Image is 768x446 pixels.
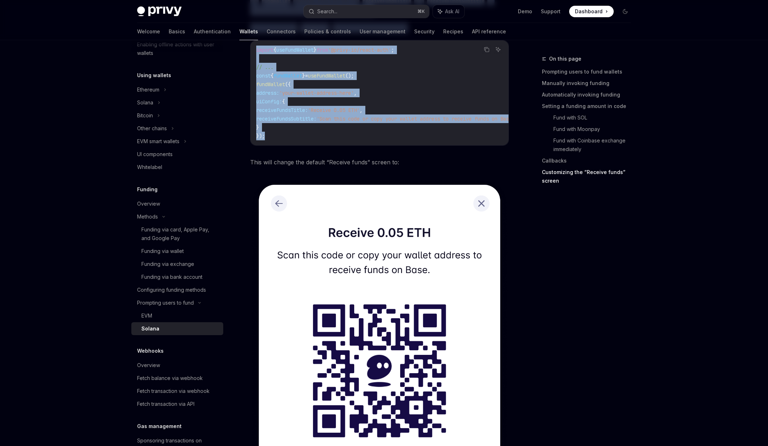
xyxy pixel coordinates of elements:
span: { [282,98,285,105]
a: Security [414,23,435,40]
div: Fetch transaction via API [137,400,195,408]
div: Ethereum [137,85,159,94]
div: Solana [137,98,153,107]
a: Callbacks [542,155,637,166]
span: { [273,47,276,53]
span: // ... [256,64,273,70]
div: Prompting users to fund [137,299,194,307]
a: Support [541,8,561,15]
button: Search...⌘K [304,5,429,18]
a: Basics [169,23,185,40]
span: '@privy-io/react-auth' [328,47,391,53]
div: Methods [137,212,158,221]
div: Overview [137,361,160,370]
div: Whitelabel [137,163,162,172]
div: Fetch balance via webhook [137,374,203,382]
a: Demo [518,8,532,15]
a: Funding via bank account [131,271,223,283]
a: Funding via wallet [131,245,223,258]
h5: Funding [137,185,158,194]
a: UI components [131,148,223,161]
div: Funding via exchange [141,260,194,268]
span: uiConfig: [256,98,282,105]
div: Funding via bank account [141,273,202,281]
span: (); [345,72,354,79]
a: Wallets [239,23,258,40]
div: Bitcoin [137,111,153,120]
a: Welcome [137,23,160,40]
div: Funding via wallet [141,247,184,255]
a: Automatically invoking funding [542,89,637,100]
a: User management [360,23,406,40]
span: receiveFundsTitle: [256,107,308,113]
span: const [256,72,271,79]
a: Solana [131,322,223,335]
span: from [317,47,328,53]
span: } [314,47,317,53]
div: Overview [137,199,160,208]
div: Other chains [137,124,167,133]
a: Authentication [194,23,231,40]
span: = [305,72,308,79]
span: ⌘ K [417,9,425,14]
span: }); [256,133,265,139]
a: Whitelabel [131,161,223,174]
span: fundWallet [273,72,302,79]
a: Connectors [267,23,296,40]
a: Fetch transaction via API [131,398,223,410]
h5: Webhooks [137,347,164,355]
span: { [271,72,273,79]
span: import [256,47,273,53]
a: EVM [131,309,223,322]
a: Customizing the “Receive funds” screen [542,166,637,187]
span: ({ [285,81,291,88]
a: Overview [131,359,223,372]
div: Fetch transaction via webhook [137,387,210,395]
a: Dashboard [569,6,614,17]
h5: Gas management [137,422,182,431]
div: EVM smart wallets [137,137,179,146]
span: } [256,124,259,131]
span: Ask AI [445,8,459,15]
a: Fetch balance via webhook [131,372,223,385]
span: useFundWallet [308,72,345,79]
span: address: [256,90,279,96]
a: Fund with SOL [553,112,637,123]
span: receiveFundsSubtitle: [256,116,317,122]
span: This will change the default “Receive funds” screen to: [250,157,509,167]
div: UI components [137,150,173,159]
button: Ask AI [493,45,503,54]
a: Funding via card, Apple Pay, and Google Pay [131,223,223,245]
span: , [354,90,357,96]
button: Copy the contents from the code block [482,45,491,54]
a: Fund with Moonpay [553,123,637,135]
span: Dashboard [575,8,603,15]
a: Prompting users to fund wallets [542,66,637,78]
h5: Using wallets [137,71,171,80]
span: } [302,72,305,79]
a: Funding via exchange [131,258,223,271]
a: Setting a funding amount in code [542,100,637,112]
a: Policies & controls [304,23,351,40]
span: 'your-wallet-address-here' [279,90,354,96]
button: Ask AI [433,5,464,18]
span: ; [391,47,394,53]
span: 'Receive 0.05 ETH' [308,107,360,113]
a: Recipes [443,23,463,40]
button: Toggle dark mode [619,6,631,17]
a: Fund with Coinbase exchange immediately [553,135,637,155]
span: useFundWallet [276,47,314,53]
span: , [360,107,362,113]
a: Manually invoking funding [542,78,637,89]
span: fundWallet [256,81,285,88]
a: Overview [131,197,223,210]
div: EVM [141,311,152,320]
span: 'Scan this code or copy your wallet address to receive funds on Base.' [317,116,518,122]
div: Funding via card, Apple Pay, and Google Pay [141,225,219,243]
img: dark logo [137,6,182,17]
a: API reference [472,23,506,40]
div: Solana [141,324,159,333]
a: Configuring funding methods [131,283,223,296]
div: Configuring funding methods [137,286,206,294]
a: Fetch transaction via webhook [131,385,223,398]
